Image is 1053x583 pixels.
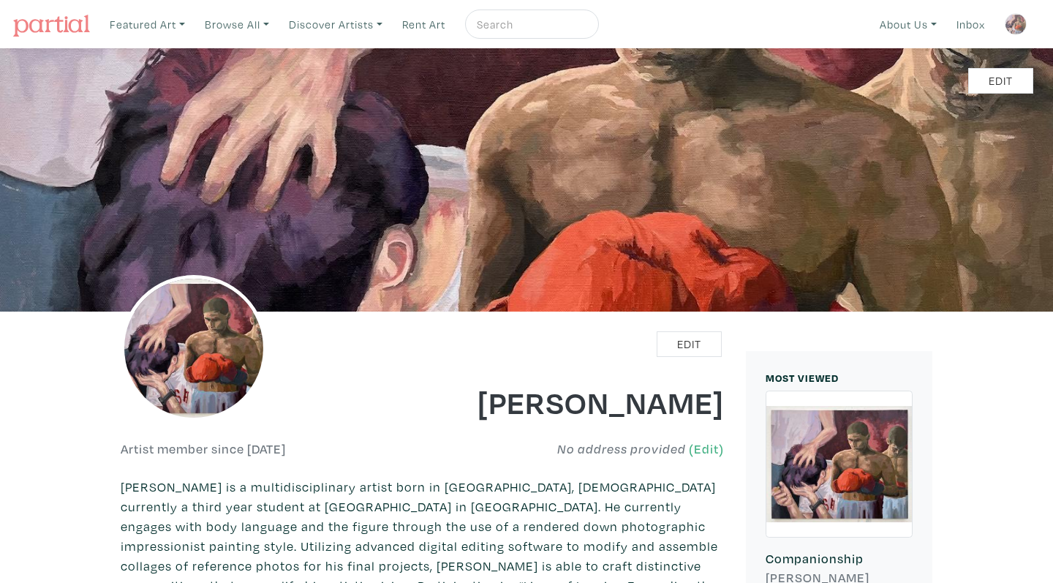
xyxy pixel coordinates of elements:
[121,275,267,421] img: phpThumb.php
[950,10,992,40] a: Inbox
[282,10,389,40] a: Discover Artists
[873,10,943,40] a: About Us
[766,371,839,385] small: MOST VIEWED
[766,551,913,567] h6: Companionship
[434,382,725,421] h1: [PERSON_NAME]
[475,15,585,34] input: Search
[1005,13,1027,35] img: phpThumb.php
[689,441,724,456] a: (Edit)
[968,68,1033,94] a: Edit
[396,10,452,40] a: Rent Art
[657,331,722,357] a: Edit
[557,441,686,456] em: No address provided
[121,441,286,457] h6: Artist member since [DATE]
[103,10,192,40] a: Featured Art
[198,10,276,40] a: Browse All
